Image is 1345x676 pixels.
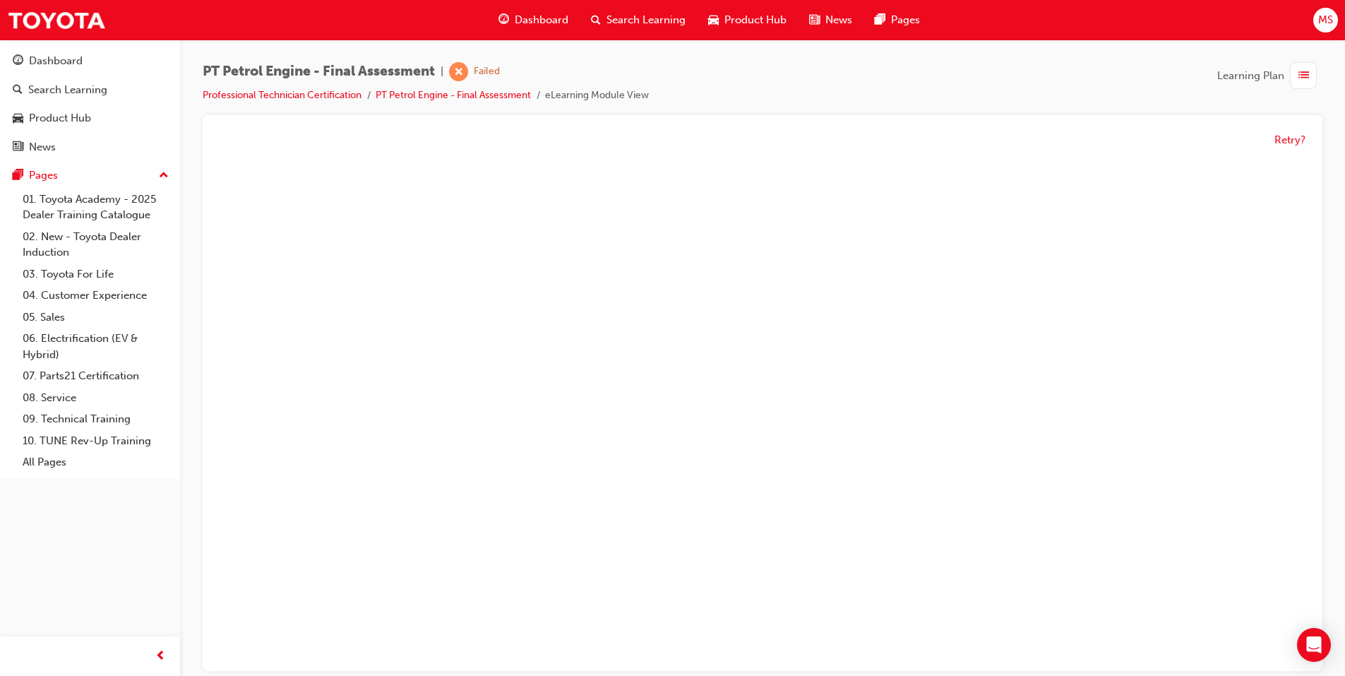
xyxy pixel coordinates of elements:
a: 08. Service [17,387,174,409]
img: Trak [7,4,106,36]
a: 02. New - Toyota Dealer Induction [17,226,174,263]
span: up-icon [159,167,169,185]
span: Learning Plan [1217,68,1284,84]
span: PT Petrol Engine - Final Assessment [203,64,435,80]
li: eLearning Module View [545,88,649,104]
span: car-icon [708,11,719,29]
span: learningRecordVerb_FAIL-icon [449,62,468,81]
a: car-iconProduct Hub [697,6,798,35]
a: 10. TUNE Rev-Up Training [17,430,174,452]
div: Search Learning [28,82,107,98]
div: Open Intercom Messenger [1297,628,1331,662]
a: Dashboard [6,48,174,74]
a: news-iconNews [798,6,863,35]
span: | [441,64,443,80]
div: News [29,139,56,155]
div: Failed [474,65,500,78]
button: MS [1313,8,1338,32]
span: pages-icon [13,170,23,182]
a: 04. Customer Experience [17,285,174,307]
span: car-icon [13,112,23,125]
button: Retry? [1274,132,1305,148]
span: Dashboard [515,12,568,28]
a: 01. Toyota Academy - 2025 Dealer Training Catalogue [17,189,174,226]
span: Pages [891,12,920,28]
a: 05. Sales [17,307,174,328]
span: list-icon [1298,67,1309,85]
span: news-icon [13,141,23,154]
a: All Pages [17,451,174,473]
span: search-icon [13,84,23,97]
a: 07. Parts21 Certification [17,365,174,387]
div: Pages [29,167,58,184]
a: search-iconSearch Learning [580,6,697,35]
div: Dashboard [29,53,83,69]
a: Professional Technician Certification [203,89,361,101]
span: prev-icon [155,648,166,665]
span: News [825,12,852,28]
a: Search Learning [6,77,174,103]
a: News [6,134,174,160]
a: PT Petrol Engine - Final Assessment [376,89,531,101]
a: 09. Technical Training [17,408,174,430]
a: 03. Toyota For Life [17,263,174,285]
button: Pages [6,162,174,189]
span: guage-icon [498,11,509,29]
a: guage-iconDashboard [487,6,580,35]
span: Product Hub [724,12,787,28]
a: Product Hub [6,105,174,131]
span: Search Learning [606,12,686,28]
span: news-icon [809,11,820,29]
span: guage-icon [13,55,23,68]
span: search-icon [591,11,601,29]
span: pages-icon [875,11,885,29]
span: MS [1318,12,1333,28]
button: DashboardSearch LearningProduct HubNews [6,45,174,162]
a: pages-iconPages [863,6,931,35]
a: 06. Electrification (EV & Hybrid) [17,328,174,365]
button: Learning Plan [1217,62,1322,89]
div: Product Hub [29,110,91,126]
